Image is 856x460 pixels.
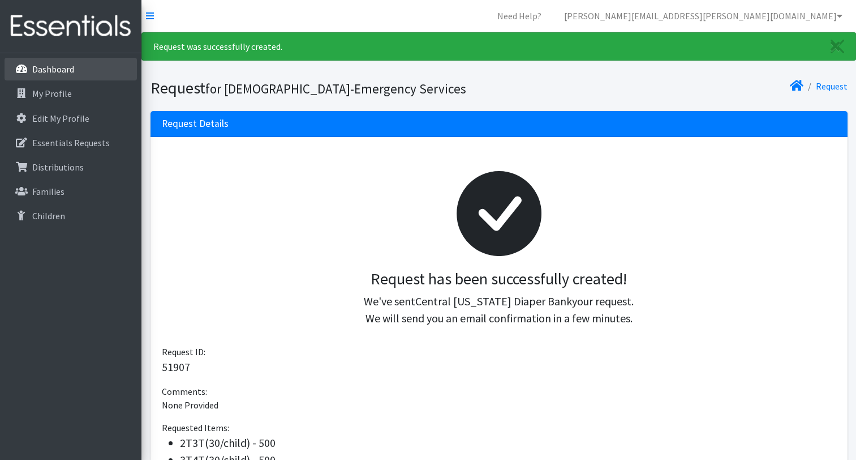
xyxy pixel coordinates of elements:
[32,186,64,197] p: Families
[162,359,836,376] p: 51907
[171,270,827,289] h3: Request has been successfully created!
[32,63,74,75] p: Dashboard
[555,5,851,27] a: [PERSON_NAME][EMAIL_ADDRESS][PERSON_NAME][DOMAIN_NAME]
[162,422,229,433] span: Requested Items:
[32,113,89,124] p: Edit My Profile
[32,210,65,222] p: Children
[205,80,466,97] small: for [DEMOGRAPHIC_DATA]-Emergency Services
[5,156,137,178] a: Distributions
[5,58,137,80] a: Dashboard
[488,5,550,27] a: Need Help?
[5,107,137,130] a: Edit My Profile
[5,180,137,203] a: Families
[819,33,855,60] a: Close
[5,205,137,227] a: Children
[32,137,110,148] p: Essentials Requests
[150,78,495,98] h1: Request
[32,88,72,99] p: My Profile
[5,131,137,154] a: Essentials Requests
[415,294,572,308] span: Central [US_STATE] Diaper Bank
[816,80,848,92] a: Request
[141,32,856,61] div: Request was successfully created.
[5,7,137,45] img: HumanEssentials
[162,118,229,130] h3: Request Details
[180,435,836,452] li: 2T3T(30/child) - 500
[162,399,218,411] span: None Provided
[32,161,84,173] p: Distributions
[162,386,207,397] span: Comments:
[171,293,827,327] p: We've sent your request. We will send you an email confirmation in a few minutes.
[5,82,137,105] a: My Profile
[162,346,205,357] span: Request ID:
